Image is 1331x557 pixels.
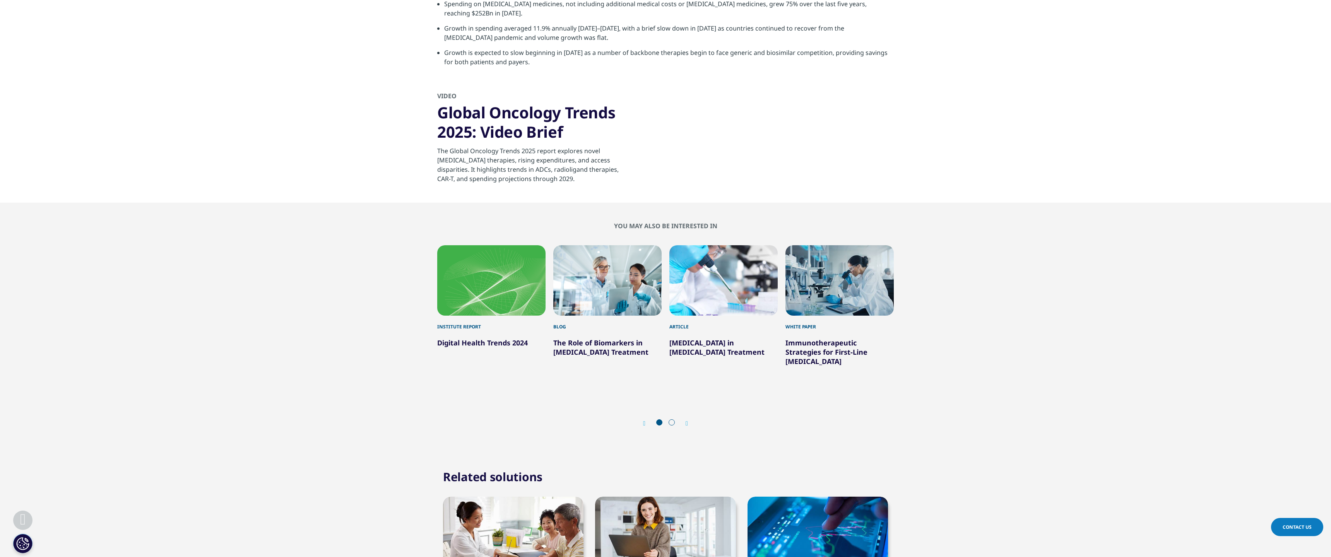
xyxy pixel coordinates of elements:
[678,420,688,427] div: Next slide
[785,245,894,384] div: 4 / 6
[553,338,648,357] a: The Role of Biomarkers in [MEDICAL_DATA] Treatment
[669,316,778,330] div: Article
[553,245,662,384] div: 2 / 6
[444,24,894,48] li: Growth in spending averaged 11.9% annually [DATE]–[DATE], with a brief slow down in [DATE] as cou...
[444,48,894,72] li: Growth is expected to slow beginning in [DATE] as a number of backbone therapies begin to face ge...
[1283,524,1312,530] span: Contact Us
[669,245,778,384] div: 3 / 6
[553,316,662,330] div: Blog
[437,92,625,103] h2: Video
[785,338,867,366] a: Immunotherapeutic Strategies for First-Line [MEDICAL_DATA]
[437,103,625,142] h3: Global Oncology Trends 2025: Video Brief
[643,420,653,427] div: Previous slide
[1271,518,1323,536] a: Contact Us
[669,338,765,357] a: [MEDICAL_DATA] in [MEDICAL_DATA] Treatment
[785,316,894,330] div: White Paper
[437,222,894,230] h2: You may also be interested in
[13,534,33,553] button: Cookies Settings
[437,338,528,347] a: Digital Health Trends 2024
[443,469,542,485] h2: Related solutions
[437,142,625,183] div: The Global Oncology Trends 2025 report explores novel [MEDICAL_DATA] therapies, rising expenditur...
[437,316,546,330] div: Institute Report
[437,245,546,384] div: 1 / 6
